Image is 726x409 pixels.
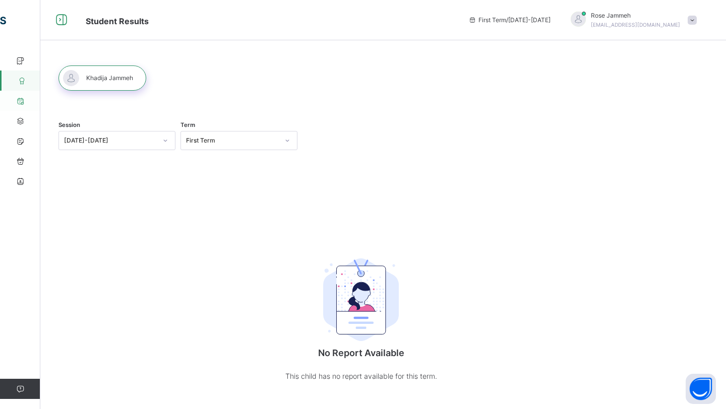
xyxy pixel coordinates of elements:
button: Open asap [686,374,716,404]
div: RoseJammeh [561,11,702,29]
span: Session [58,121,80,129]
span: Student Results [86,16,149,26]
div: First Term [186,136,279,145]
p: This child has no report available for this term. [260,370,462,382]
span: Term [180,121,195,129]
div: [DATE]-[DATE] [64,136,157,145]
p: No Report Available [260,346,462,360]
div: No Report Available [260,231,462,402]
span: session/term information [468,16,551,25]
span: Rose Jammeh [591,11,680,20]
img: student.207b5acb3037b72b59086e8b1a17b1d0.svg [323,258,399,341]
span: [EMAIL_ADDRESS][DOMAIN_NAME] [591,22,680,28]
